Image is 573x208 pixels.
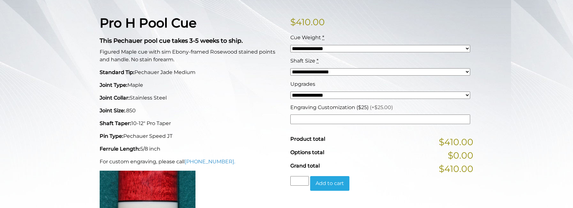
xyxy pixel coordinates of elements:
p: 10-12" Pro Taper [100,120,283,127]
button: Add to cart [310,176,349,191]
span: Grand total [290,163,320,169]
p: Maple [100,81,283,89]
span: $410.00 [439,162,473,175]
strong: Joint Size: [100,108,125,114]
strong: Shaft Taper: [100,120,131,126]
span: Engraving Customization ($25) [290,104,369,110]
a: [PHONE_NUMBER]. [185,159,235,165]
bdi: 410.00 [290,17,325,27]
strong: Joint Type: [100,82,127,88]
strong: Joint Collar: [100,95,130,101]
span: Upgrades [290,81,315,87]
span: (+$25.00) [370,104,393,110]
p: For custom engraving, please call [100,158,283,166]
p: Pechauer Speed JT [100,132,283,140]
span: Cue Weight [290,34,321,41]
span: $ [290,17,296,27]
strong: Pro H Pool Cue [100,15,196,31]
span: Product total [290,136,325,142]
p: .850 [100,107,283,115]
strong: Pin Type: [100,133,123,139]
span: Shaft Size [290,58,315,64]
p: 5/8 inch [100,145,283,153]
p: Pechauer Jade Medium [100,69,283,76]
p: Stainless Steel [100,94,283,102]
span: $0.00 [448,149,473,162]
span: $410.00 [439,135,473,149]
input: Product quantity [290,176,309,186]
strong: This Pechauer pool cue takes 3-5 weeks to ship. [100,37,243,44]
strong: Ferrule Length: [100,146,140,152]
abbr: required [322,34,324,41]
abbr: required [317,58,318,64]
span: Options total [290,149,324,155]
strong: Standard Tip: [100,69,134,75]
p: Figured Maple cue with sim Ebony-framed Rosewood stained points and handle. No stain forearm. [100,48,283,63]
